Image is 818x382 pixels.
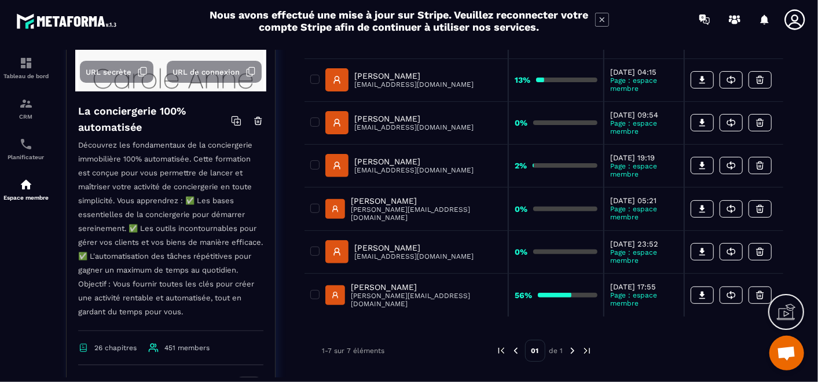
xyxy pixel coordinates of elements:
strong: 0% [515,204,527,214]
p: Page : espace membre [610,162,678,178]
p: [DATE] 05:21 [610,196,678,205]
p: [DATE] 19:19 [610,153,678,162]
p: [PERSON_NAME][EMAIL_ADDRESS][DOMAIN_NAME] [351,205,502,222]
img: scheduler [19,137,33,151]
a: formationformationTableau de bord [3,47,49,88]
p: [DATE] 04:15 [610,68,678,76]
div: Ouvrir le chat [769,336,804,370]
p: Page : espace membre [610,248,678,265]
img: prev [511,346,521,356]
a: [PERSON_NAME][PERSON_NAME][EMAIL_ADDRESS][DOMAIN_NAME] [325,196,502,222]
img: next [567,346,578,356]
p: [PERSON_NAME] [354,71,474,80]
p: [EMAIL_ADDRESS][DOMAIN_NAME] [354,166,474,174]
p: [DATE] 17:55 [610,282,678,291]
a: schedulerschedulerPlanificateur [3,128,49,169]
p: [PERSON_NAME] [354,243,474,252]
h4: La conciergerie 100% automatisée [78,103,231,135]
a: [PERSON_NAME][EMAIL_ADDRESS][DOMAIN_NAME] [325,154,474,177]
p: [EMAIL_ADDRESS][DOMAIN_NAME] [354,80,474,89]
p: 01 [525,340,545,362]
p: Tableau de bord [3,73,49,79]
a: [PERSON_NAME][EMAIL_ADDRESS][DOMAIN_NAME] [325,111,474,134]
p: [PERSON_NAME][EMAIL_ADDRESS][DOMAIN_NAME] [351,292,502,308]
a: [PERSON_NAME][PERSON_NAME][EMAIL_ADDRESS][DOMAIN_NAME] [325,282,502,308]
a: [PERSON_NAME][EMAIL_ADDRESS][DOMAIN_NAME] [325,240,474,263]
p: [PERSON_NAME] [354,157,474,166]
strong: 0% [515,118,527,127]
p: Espace membre [3,194,49,201]
p: [PERSON_NAME] [351,282,502,292]
p: [EMAIL_ADDRESS][DOMAIN_NAME] [354,123,474,131]
img: automations [19,178,33,192]
span: 451 members [164,344,210,352]
span: 26 chapitres [94,344,137,352]
strong: 13% [515,75,530,85]
p: [DATE] 23:52 [610,240,678,248]
a: [PERSON_NAME][EMAIL_ADDRESS][DOMAIN_NAME] [325,68,474,91]
img: prev [496,346,507,356]
a: formationformationCRM [3,88,49,128]
p: CRM [3,113,49,120]
h2: Nous avons effectué une mise à jour sur Stripe. Veuillez reconnecter votre compte Stripe afin de ... [210,9,589,33]
a: automationsautomationsEspace membre [3,169,49,210]
p: Page : espace membre [610,291,678,307]
p: [PERSON_NAME] [354,114,474,123]
p: Page : espace membre [610,205,678,221]
p: Page : espace membre [610,119,678,135]
img: formation [19,97,33,111]
button: URL de connexion [167,61,262,83]
strong: 0% [515,247,527,256]
p: 1-7 sur 7 éléments [322,347,384,355]
p: de 1 [549,346,563,355]
strong: 2% [515,161,527,170]
p: [PERSON_NAME] [351,196,502,205]
button: URL secrète [80,61,153,83]
strong: 56% [515,291,532,300]
span: URL secrète [86,68,131,76]
img: next [582,346,592,356]
img: formation [19,56,33,70]
p: Découvrez les fondamentaux de la conciergerie immobilière 100% automatisée. Cette formation est c... [78,138,263,331]
p: Page : espace membre [610,76,678,93]
img: logo [16,10,120,32]
p: Planificateur [3,154,49,160]
span: URL de connexion [173,68,240,76]
p: [DATE] 09:54 [610,111,678,119]
p: [EMAIL_ADDRESS][DOMAIN_NAME] [354,252,474,260]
